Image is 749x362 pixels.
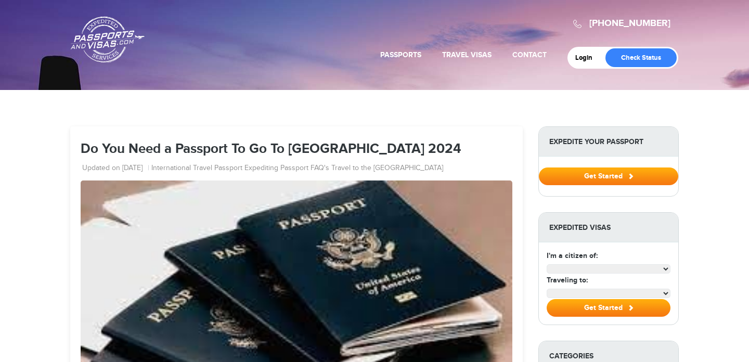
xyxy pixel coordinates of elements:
a: Contact [512,50,547,59]
label: I'm a citizen of: [547,250,598,261]
a: International Travel [151,163,212,174]
a: Passport Expediting [214,163,278,174]
label: Traveling to: [547,275,588,286]
h1: Do You Need a Passport To Go To [GEOGRAPHIC_DATA] 2024 [81,142,512,157]
a: Travel to the [GEOGRAPHIC_DATA] [331,163,443,174]
strong: Expedite Your Passport [539,127,678,157]
strong: Expedited Visas [539,213,678,242]
a: Passport FAQ's [280,163,329,174]
a: Travel Visas [442,50,492,59]
li: Updated on [DATE] [82,163,149,174]
a: Get Started [539,172,678,180]
button: Get Started [547,299,670,317]
button: Get Started [539,167,678,185]
a: Check Status [605,48,677,67]
a: Passports [380,50,421,59]
a: [PHONE_NUMBER] [589,18,670,29]
a: Login [575,54,600,62]
a: Passports & [DOMAIN_NAME] [71,16,145,63]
